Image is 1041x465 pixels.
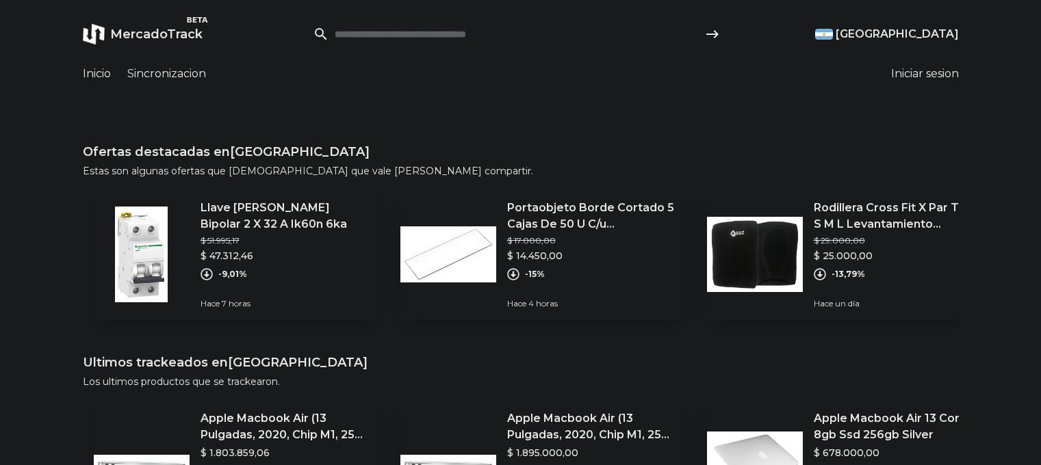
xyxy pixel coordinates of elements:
h1: Ultimos trackeados en [GEOGRAPHIC_DATA] [83,353,959,372]
p: Hace 7 horas [201,298,368,309]
p: Apple Macbook Air (13 Pulgadas, 2020, Chip M1, 256 Gb De Ssd, 8 Gb De Ram) - Plata [507,410,674,443]
p: $ 678.000,00 [814,446,981,460]
img: Argentina [815,29,833,40]
p: -13,79% [832,269,865,280]
p: Llave [PERSON_NAME] Bipolar 2 X 32 A Ik60n 6ka [201,200,368,232]
p: Hace 4 horas [507,298,674,309]
p: $ 14.450,00 [507,249,674,263]
button: Iniciar sesion [891,66,959,82]
a: Featured imageLlave [PERSON_NAME] Bipolar 2 X 32 A Ik60n 6ka$ 51.995,17$ 47.312,46-9,01%Hace 7 horas [94,189,378,320]
p: -9,01% [218,269,247,280]
p: Apple Macbook Air 13 Core I5 8gb Ssd 256gb Silver [814,410,981,443]
p: $ 25.000,00 [814,249,981,263]
p: $ 17.000,00 [507,235,674,246]
span: BETA [181,14,213,27]
p: Apple Macbook Air (13 Pulgadas, 2020, Chip M1, 256 Gb De Ssd, 8 Gb De Ram) - Plata [201,410,368,443]
p: Hace un día [814,298,981,309]
p: $ 29.000,00 [814,235,981,246]
img: Featured image [94,207,190,302]
button: [GEOGRAPHIC_DATA] [815,26,959,42]
span: MercadoTrack [110,27,203,42]
p: Estas son algunas ofertas que [DEMOGRAPHIC_DATA] que vale [PERSON_NAME] compartir. [83,164,959,178]
p: Portaobjeto Borde Cortado 5 Cajas De 50 U C/u [GEOGRAPHIC_DATA] [507,200,674,232]
span: [GEOGRAPHIC_DATA] [836,26,959,42]
p: $ 1.803.859,06 [201,446,368,460]
a: Sincronizacion [127,66,206,82]
p: $ 47.312,46 [201,249,368,263]
a: Featured imageRodillera Cross Fit X Par Talle S M L Levantamiento Neoprene$ 29.000,00$ 25.000,00-... [707,189,992,320]
p: Los ultimos productos que se trackearon. [83,375,959,388]
p: -15% [525,269,545,280]
p: $ 51.995,17 [201,235,368,246]
h1: Ofertas destacadas en [GEOGRAPHIC_DATA] [83,142,959,161]
img: Featured image [400,207,496,302]
p: $ 1.895.000,00 [507,446,674,460]
img: Featured image [707,207,803,302]
a: Inicio [83,66,111,82]
img: MercadoTrack [83,23,105,45]
a: MercadoTrackBETA [83,23,203,45]
p: Rodillera Cross Fit X Par Talle S M L Levantamiento Neoprene [814,200,981,232]
a: Featured imagePortaobjeto Borde Cortado 5 Cajas De 50 U C/u [GEOGRAPHIC_DATA]$ 17.000,00$ 14.450,... [400,189,685,320]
